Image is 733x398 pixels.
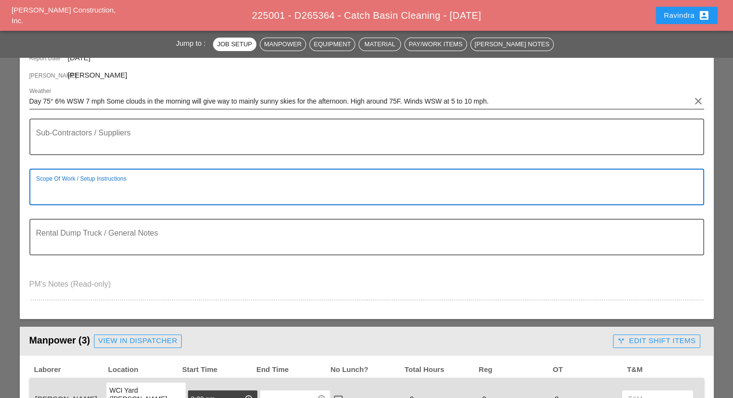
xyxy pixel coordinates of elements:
span: Laborer [33,364,107,375]
a: [PERSON_NAME] Construction, Inc. [12,6,116,25]
textarea: PM's Notes (Read-only) [29,277,704,300]
div: Manpower [264,40,302,49]
span: Total Hours [403,364,478,375]
div: Pay/Work Items [409,40,462,49]
i: call_split [617,337,625,345]
span: Location [107,364,181,375]
span: Reg [478,364,552,375]
input: Weather [29,93,691,109]
textarea: Rental Dump Truck / General Notes [36,231,690,254]
textarea: Scope Of Work / Setup Instructions [36,181,690,204]
div: Equipment [314,40,351,49]
span: End Time [255,364,330,375]
div: Ravindra [664,10,710,21]
button: Equipment [309,38,355,51]
div: Edit Shift Items [617,335,695,346]
span: OT [552,364,626,375]
i: account_box [698,10,710,21]
div: Material [363,40,397,49]
textarea: Sub-Contractors / Suppliers [36,131,690,154]
div: View in Dispatcher [98,335,177,346]
span: Report Date [29,54,68,63]
i: clear [693,95,704,107]
button: [PERSON_NAME] Notes [470,38,554,51]
button: Manpower [260,38,306,51]
div: Job Setup [217,40,252,49]
button: Ravindra [656,7,718,24]
button: Job Setup [213,38,256,51]
a: View in Dispatcher [94,334,182,348]
span: [PERSON_NAME] [68,71,127,79]
div: [PERSON_NAME] Notes [475,40,549,49]
button: Pay/Work Items [404,38,466,51]
span: Start Time [181,364,255,375]
span: T&M [626,364,700,375]
span: No Lunch? [330,364,404,375]
span: [DATE] [68,53,91,62]
span: [PERSON_NAME] [29,71,68,80]
button: Edit Shift Items [613,334,700,348]
div: Manpower (3) [29,332,610,351]
span: 225001 - D265364 - Catch Basin Cleaning - [DATE] [252,10,481,21]
span: Jump to : [176,39,210,47]
button: Material [359,38,401,51]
